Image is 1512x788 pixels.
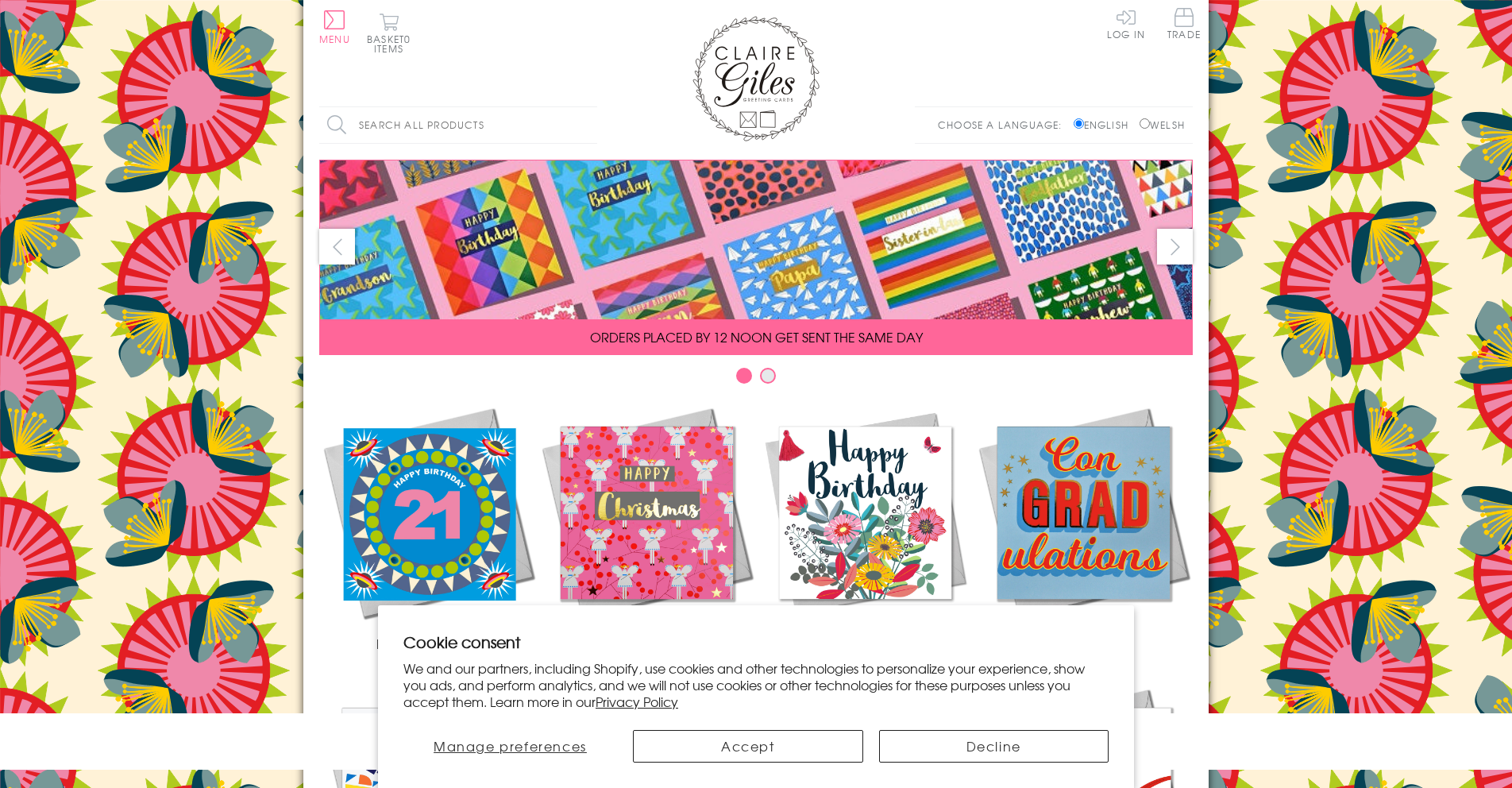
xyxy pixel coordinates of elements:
p: We and our partners, including Shopify, use cookies and other technologies to personalize your ex... [403,660,1109,709]
button: Decline [879,730,1109,763]
a: Log In [1107,8,1145,39]
input: Welsh [1140,118,1150,129]
label: English [1074,118,1136,132]
button: Menu [319,10,350,44]
h2: Cookie consent [403,631,1109,653]
input: English [1074,118,1084,129]
a: Birthdays [756,404,974,653]
input: Search [581,107,597,143]
img: Claire Giles Greetings Cards [692,16,820,141]
button: Manage preferences [403,730,617,763]
button: Carousel Page 2 [760,368,776,384]
button: prev [319,229,355,265]
div: Carousel Pagination [319,367,1193,392]
a: Academic [974,404,1193,653]
span: Menu [319,32,350,46]
input: Search all products [319,107,597,143]
a: New Releases [319,404,538,653]
a: Privacy Policy [596,692,678,711]
button: next [1157,229,1193,265]
span: 0 items [374,32,411,56]
button: Carousel Page 1 (Current Slide) [736,368,752,384]
span: Manage preferences [434,736,587,755]
a: Trade [1167,8,1201,42]
button: Accept [633,730,863,763]
p: Choose a language: [938,118,1070,132]
span: Trade [1167,8,1201,39]
span: ORDERS PLACED BY 12 NOON GET SENT THE SAME DAY [590,327,923,346]
span: New Releases [376,634,480,653]
button: Basket0 items [367,13,411,53]
label: Welsh [1140,118,1185,132]
a: Christmas [538,404,756,653]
